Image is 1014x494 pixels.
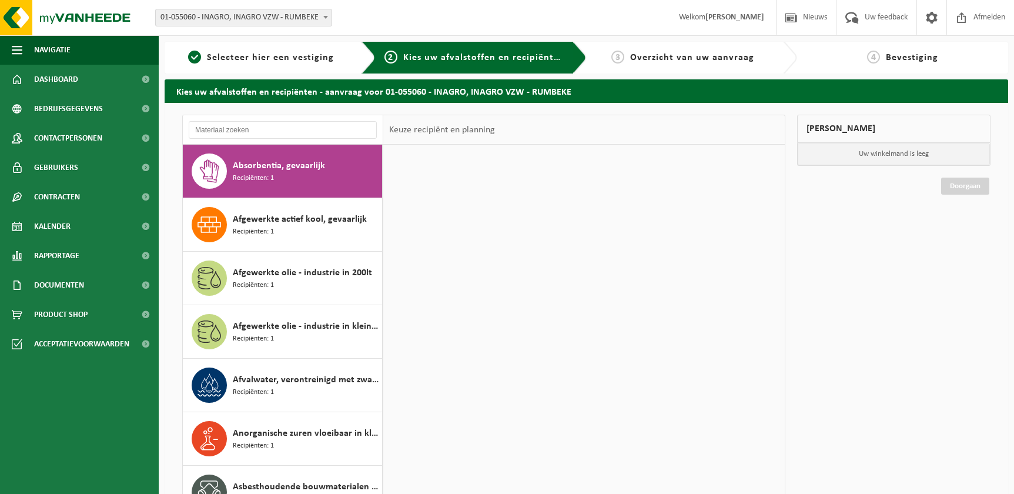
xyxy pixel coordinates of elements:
span: Dashboard [34,65,78,94]
span: 01-055060 - INAGRO, INAGRO VZW - RUMBEKE [156,9,332,26]
h2: Kies uw afvalstoffen en recipiënten - aanvraag voor 01-055060 - INAGRO, INAGRO VZW - RUMBEKE [165,79,1008,102]
span: Anorganische zuren vloeibaar in kleinverpakking [233,426,379,440]
span: Rapportage [34,241,79,271]
div: [PERSON_NAME] [797,115,990,143]
div: Keuze recipiënt en planning [383,115,501,145]
span: Asbesthoudende bouwmaterialen cementgebonden (hechtgebonden) [233,480,379,494]
span: Recipiënten: 1 [233,387,274,398]
span: Navigatie [34,35,71,65]
button: Afgewerkte olie - industrie in 200lt Recipiënten: 1 [183,252,383,305]
span: Recipiënten: 1 [233,173,274,184]
span: Product Shop [34,300,88,329]
span: Kies uw afvalstoffen en recipiënten [403,53,565,62]
span: 1 [188,51,201,64]
button: Afvalwater, verontreinigd met zware metalen Recipiënten: 1 [183,359,383,412]
span: Contracten [34,182,80,212]
span: Bevestiging [886,53,938,62]
span: Recipiënten: 1 [233,333,274,345]
p: Uw winkelmand is leeg [798,143,990,165]
span: Bedrijfsgegevens [34,94,103,123]
span: 4 [867,51,880,64]
span: 2 [384,51,397,64]
span: Kalender [34,212,71,241]
span: Recipiënten: 1 [233,440,274,452]
span: Overzicht van uw aanvraag [630,53,754,62]
span: Afgewerkte olie - industrie in 200lt [233,266,372,280]
button: Absorbentia, gevaarlijk Recipiënten: 1 [183,145,383,198]
span: Absorbentia, gevaarlijk [233,159,325,173]
button: Afgewerkte actief kool, gevaarlijk Recipiënten: 1 [183,198,383,252]
span: Acceptatievoorwaarden [34,329,129,359]
span: 3 [611,51,624,64]
span: Afvalwater, verontreinigd met zware metalen [233,373,379,387]
strong: [PERSON_NAME] [705,13,764,22]
span: Afgewerkte olie - industrie in kleinverpakking [233,319,379,333]
button: Anorganische zuren vloeibaar in kleinverpakking Recipiënten: 1 [183,412,383,466]
a: Doorgaan [941,178,989,195]
span: Documenten [34,271,84,300]
span: Selecteer hier een vestiging [207,53,334,62]
input: Materiaal zoeken [189,121,377,139]
span: Recipiënten: 1 [233,280,274,291]
span: 01-055060 - INAGRO, INAGRO VZW - RUMBEKE [155,9,332,26]
span: Contactpersonen [34,123,102,153]
span: Gebruikers [34,153,78,182]
button: Afgewerkte olie - industrie in kleinverpakking Recipiënten: 1 [183,305,383,359]
span: Afgewerkte actief kool, gevaarlijk [233,212,367,226]
a: 1Selecteer hier een vestiging [170,51,352,65]
span: Recipiënten: 1 [233,226,274,238]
